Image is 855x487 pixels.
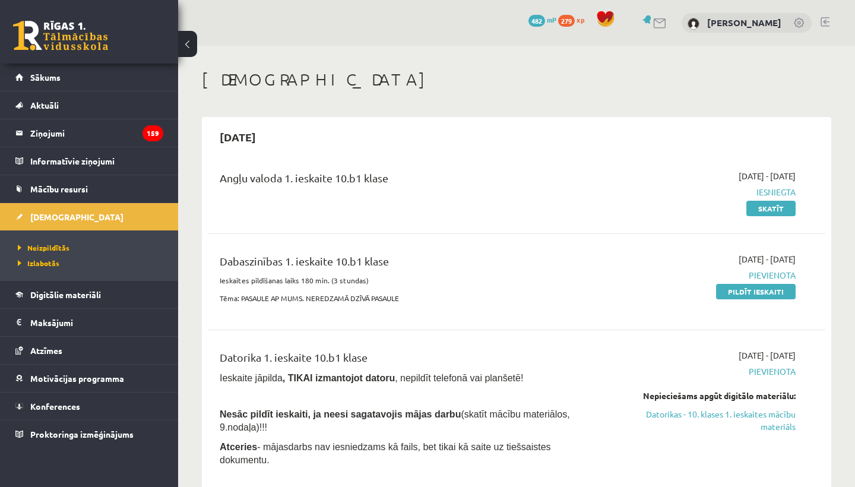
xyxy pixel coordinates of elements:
[30,211,123,222] span: [DEMOGRAPHIC_DATA]
[30,119,163,147] legend: Ziņojumi
[220,253,598,275] div: Dabaszinības 1. ieskaite 10.b1 klase
[15,393,163,420] a: Konferences
[15,309,163,336] a: Maksājumi
[30,289,101,300] span: Digitālie materiāli
[15,64,163,91] a: Sākums
[18,258,59,268] span: Izlabotās
[15,420,163,448] a: Proktoringa izmēģinājums
[30,309,163,336] legend: Maksājumi
[528,15,545,27] span: 482
[547,15,556,24] span: mP
[688,18,699,30] img: Laura Eglīte
[30,373,124,384] span: Motivācijas programma
[220,275,598,286] p: Ieskaites pildīšanas laiks 180 min. (3 stundas)
[220,409,570,432] span: (skatīt mācību materiālos, 9.nodaļa)!!!
[220,442,257,452] b: Atceries
[220,293,598,303] p: Tēma: PASAULE AP MUMS. NEREDZAMĀ DZĪVĀ PASAULE
[15,91,163,119] a: Aktuāli
[739,170,796,182] span: [DATE] - [DATE]
[528,15,556,24] a: 482 mP
[746,201,796,216] a: Skatīt
[707,17,781,29] a: [PERSON_NAME]
[558,15,575,27] span: 279
[220,373,523,383] span: Ieskaite jāpilda , nepildīt telefonā vai planšetē!
[15,147,163,175] a: Informatīvie ziņojumi
[220,409,461,419] span: Nesāc pildīt ieskaiti, ja neesi sagatavojis mājas darbu
[30,429,134,439] span: Proktoringa izmēģinājums
[616,408,796,433] a: Datorikas - 10. klases 1. ieskaites mācību materiāls
[18,258,166,268] a: Izlabotās
[220,349,598,371] div: Datorika 1. ieskaite 10.b1 klase
[13,21,108,50] a: Rīgas 1. Tālmācības vidusskola
[30,100,59,110] span: Aktuāli
[15,175,163,203] a: Mācību resursi
[616,365,796,378] span: Pievienota
[220,170,598,192] div: Angļu valoda 1. ieskaite 10.b1 klase
[30,147,163,175] legend: Informatīvie ziņojumi
[616,186,796,198] span: Iesniegta
[18,243,69,252] span: Neizpildītās
[739,349,796,362] span: [DATE] - [DATE]
[15,337,163,364] a: Atzīmes
[30,72,61,83] span: Sākums
[30,345,62,356] span: Atzīmes
[142,125,163,141] i: 159
[616,390,796,402] div: Nepieciešams apgūt digitālo materiālu:
[15,119,163,147] a: Ziņojumi159
[220,442,551,465] span: - mājasdarbs nav iesniedzams kā fails, bet tikai kā saite uz tiešsaistes dokumentu.
[283,373,395,383] b: , TIKAI izmantojot datoru
[616,269,796,282] span: Pievienota
[30,184,88,194] span: Mācību resursi
[558,15,590,24] a: 279 xp
[15,281,163,308] a: Digitālie materiāli
[18,242,166,253] a: Neizpildītās
[15,203,163,230] a: [DEMOGRAPHIC_DATA]
[716,284,796,299] a: Pildīt ieskaiti
[208,123,268,151] h2: [DATE]
[15,365,163,392] a: Motivācijas programma
[739,253,796,265] span: [DATE] - [DATE]
[577,15,584,24] span: xp
[30,401,80,412] span: Konferences
[202,69,831,90] h1: [DEMOGRAPHIC_DATA]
